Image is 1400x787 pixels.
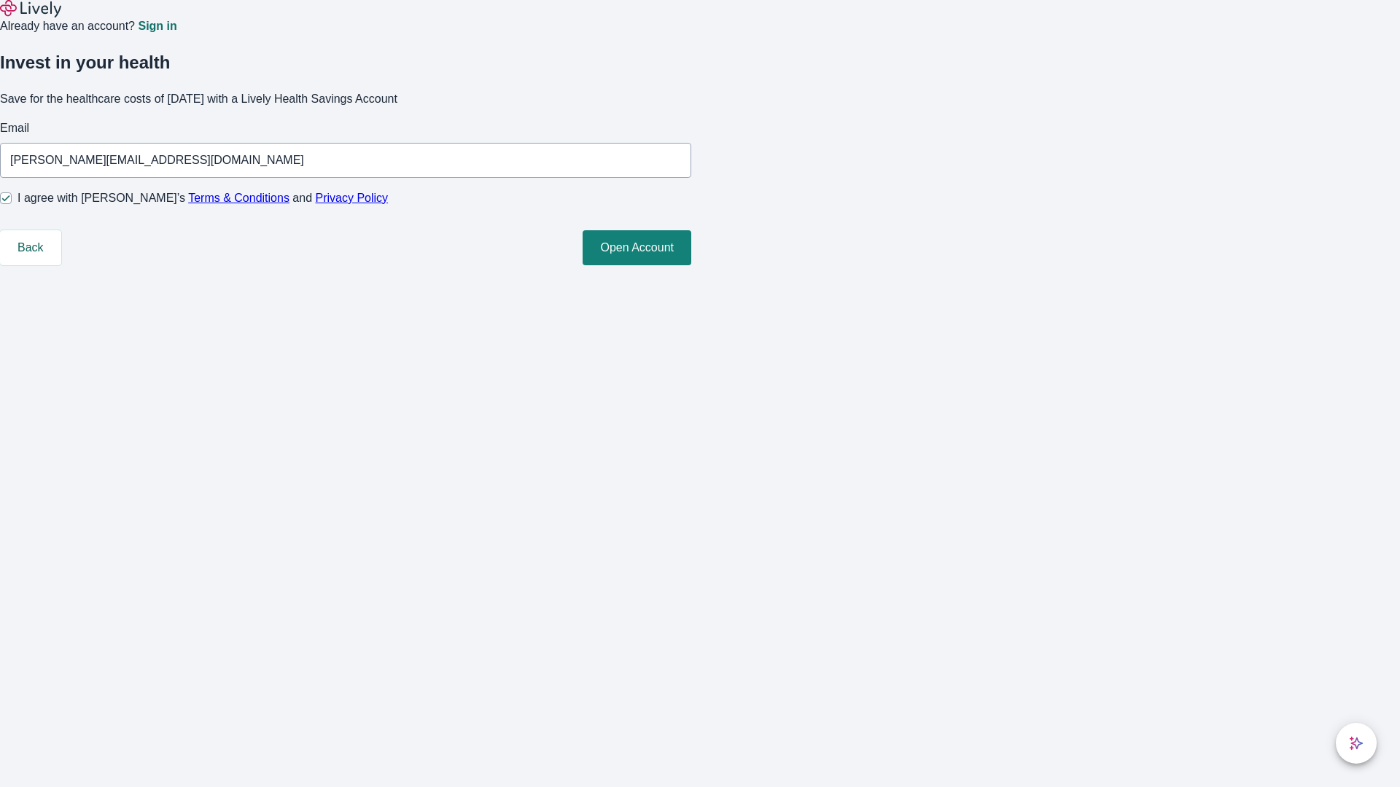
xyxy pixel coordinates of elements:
svg: Lively AI Assistant [1349,736,1364,751]
button: chat [1336,723,1377,764]
a: Terms & Conditions [188,192,289,204]
a: Privacy Policy [316,192,389,204]
span: I agree with [PERSON_NAME]’s and [17,189,388,207]
a: Sign in [138,20,176,32]
button: Open Account [583,230,691,265]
